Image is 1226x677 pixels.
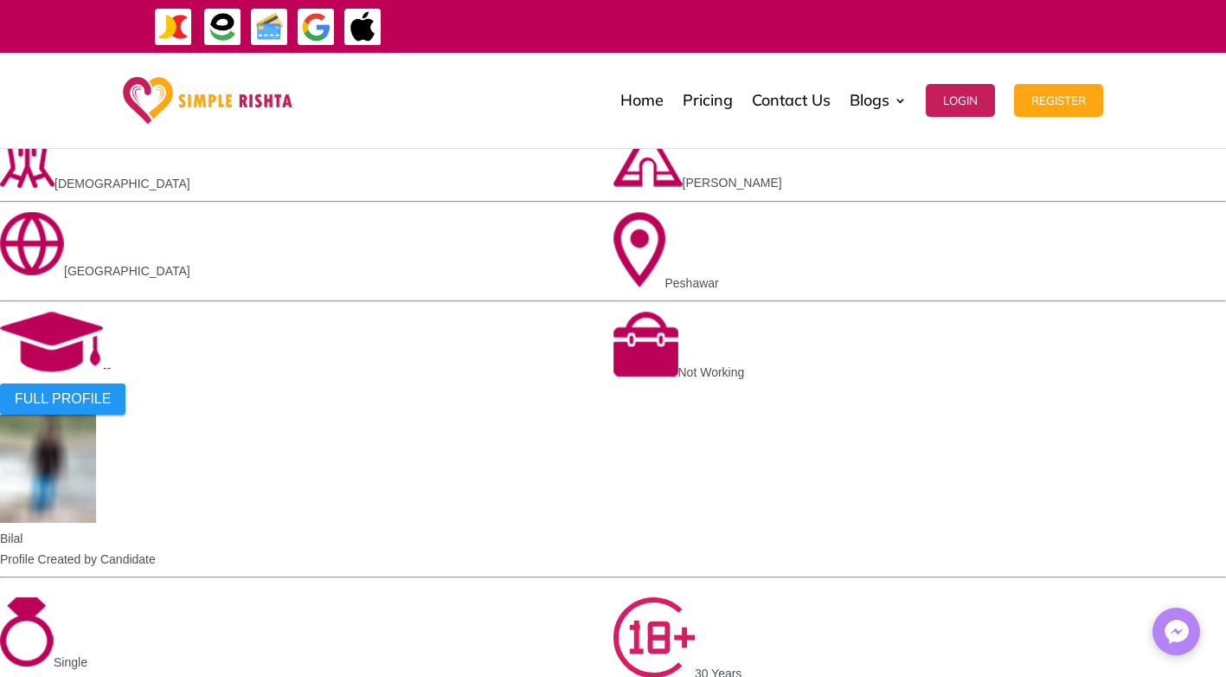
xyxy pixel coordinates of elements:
[683,57,733,144] a: Pricing
[154,8,193,47] img: JazzCash-icon
[54,655,87,669] span: Single
[1014,57,1103,144] a: Register
[203,8,242,47] img: EasyPaisa-icon
[297,8,336,47] img: GooglePay-icon
[1014,84,1103,117] button: Register
[15,391,111,407] span: FULL PROFILE
[55,177,190,190] span: [DEMOGRAPHIC_DATA]
[103,361,111,375] span: --
[665,276,719,290] span: Peshawar
[850,57,907,144] a: Blogs
[1159,615,1194,649] img: Messenger
[678,365,745,379] span: Not Working
[343,8,382,47] img: ApplePay-icon
[64,264,190,278] span: [GEOGRAPHIC_DATA]
[620,57,664,144] a: Home
[683,176,782,190] span: [PERSON_NAME]
[926,57,995,144] a: Login
[926,84,995,117] button: Login
[250,8,289,47] img: Credit Cards
[752,57,831,144] a: Contact Us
